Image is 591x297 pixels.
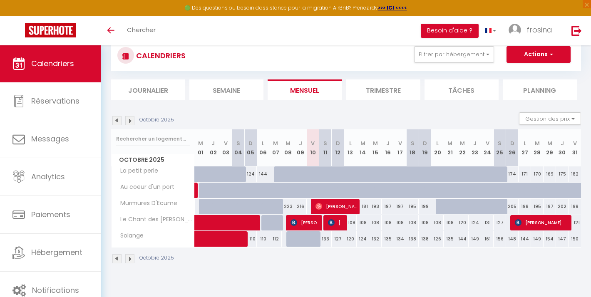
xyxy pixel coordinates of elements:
[121,16,162,45] a: Chercher
[31,171,65,182] span: Analytics
[369,129,382,166] th: 15
[269,129,282,166] th: 07
[411,139,415,147] abbr: S
[139,254,174,262] p: Octobre 2025
[506,129,519,166] th: 26
[113,199,179,208] span: Murmures D'Ecume
[244,129,257,166] th: 05
[444,215,456,230] div: 108
[469,231,481,247] div: 149
[544,166,556,182] div: 169
[502,16,563,45] a: ... frosina
[406,129,419,166] th: 18
[382,199,394,214] div: 197
[423,139,427,147] abbr: D
[547,139,552,147] abbr: M
[406,231,419,247] div: 138
[357,129,369,166] th: 14
[519,166,531,182] div: 171
[198,139,203,147] abbr: M
[469,129,481,166] th: 23
[419,231,431,247] div: 138
[224,139,228,147] abbr: V
[494,231,506,247] div: 156
[419,129,431,166] th: 19
[419,215,431,230] div: 108
[369,231,382,247] div: 132
[526,25,552,35] span: frosina
[116,131,190,146] input: Rechercher un logement...
[369,215,382,230] div: 108
[569,215,581,230] div: 121
[357,215,369,230] div: 108
[319,231,332,247] div: 133
[531,199,544,214] div: 195
[378,4,407,11] a: >>> ICI <<<<
[262,139,264,147] abbr: L
[406,199,419,214] div: 195
[195,129,207,166] th: 01
[257,166,269,182] div: 144
[315,198,357,214] span: [PERSON_NAME]
[456,215,469,230] div: 120
[524,139,526,147] abbr: L
[544,231,556,247] div: 154
[282,199,294,214] div: 223
[503,79,577,100] li: Planning
[509,24,521,36] img: ...
[332,129,344,166] th: 12
[394,231,407,247] div: 134
[360,139,365,147] abbr: M
[444,231,456,247] div: 135
[291,215,320,230] span: [PERSON_NAME]
[236,139,240,147] abbr: S
[506,166,519,182] div: 174
[481,231,494,247] div: 161
[556,166,569,182] div: 175
[344,129,357,166] th: 13
[139,116,174,124] p: Octobre 2025
[394,199,407,214] div: 197
[386,139,390,147] abbr: J
[112,154,194,166] span: Octobre 2025
[113,166,160,176] span: La petit perle
[134,46,186,65] h3: CALENDRIERS
[569,231,581,247] div: 150
[556,129,569,166] th: 30
[323,139,327,147] abbr: S
[344,231,357,247] div: 120
[332,231,344,247] div: 127
[414,46,494,63] button: Filtrer par hébergement
[113,183,176,192] span: Au coeur d'un port
[531,129,544,166] th: 28
[569,166,581,182] div: 182
[519,112,581,125] button: Gestion des prix
[31,247,82,257] span: Hébergement
[515,215,569,230] span: [PERSON_NAME]
[398,139,402,147] abbr: V
[311,139,315,147] abbr: V
[244,166,257,182] div: 124
[425,79,499,100] li: Tâches
[189,79,263,100] li: Semaine
[544,199,556,214] div: 197
[456,129,469,166] th: 22
[286,139,291,147] abbr: M
[394,129,407,166] th: 17
[328,215,345,230] span: [PERSON_NAME]
[113,231,146,240] span: Solange
[394,215,407,230] div: 108
[248,139,253,147] abbr: D
[569,129,581,166] th: 31
[32,285,79,295] span: Notifications
[369,199,382,214] div: 193
[257,129,269,166] th: 06
[573,139,577,147] abbr: V
[319,129,332,166] th: 11
[569,199,581,214] div: 199
[444,129,456,166] th: 21
[571,25,582,36] img: logout
[207,129,219,166] th: 02
[219,129,232,166] th: 03
[535,139,540,147] abbr: M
